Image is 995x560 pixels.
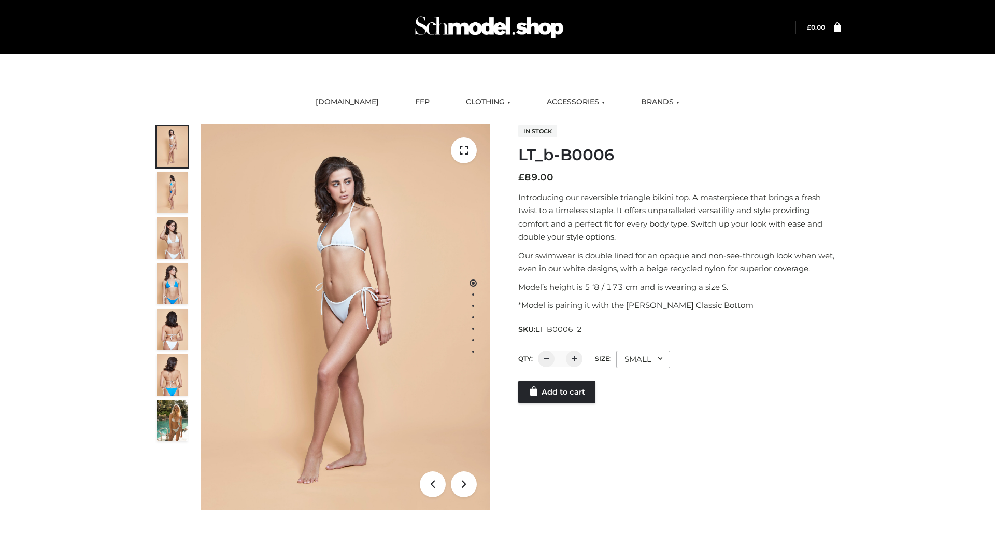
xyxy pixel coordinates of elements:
[807,23,825,31] a: £0.00
[518,381,595,403] a: Add to cart
[518,323,583,335] span: SKU:
[518,172,524,183] span: £
[518,355,533,362] label: QTY:
[157,217,188,259] img: ArielClassicBikiniTop_CloudNine_AzureSky_OW114ECO_3-scaled.jpg
[157,309,188,350] img: ArielClassicBikiniTop_CloudNine_AzureSky_OW114ECO_7-scaled.jpg
[518,125,557,137] span: In stock
[539,91,613,114] a: ACCESSORIES
[518,249,841,275] p: Our swimwear is double lined for an opaque and non-see-through look when wet, even in our white d...
[595,355,611,362] label: Size:
[518,146,841,164] h1: LT_b-B0006
[535,325,582,334] span: LT_B0006_2
[518,172,553,183] bdi: 89.00
[518,281,841,294] p: Model’s height is 5 ‘8 / 173 cm and is wearing a size S.
[518,299,841,312] p: *Model is pairing it with the [PERSON_NAME] Classic Bottom
[157,400,188,441] img: Arieltop_CloudNine_AzureSky2.jpg
[157,263,188,304] img: ArielClassicBikiniTop_CloudNine_AzureSky_OW114ECO_4-scaled.jpg
[518,191,841,244] p: Introducing our reversible triangle bikini top. A masterpiece that brings a fresh twist to a time...
[616,351,670,368] div: SMALL
[633,91,687,114] a: BRANDS
[308,91,387,114] a: [DOMAIN_NAME]
[807,23,825,31] bdi: 0.00
[157,126,188,167] img: ArielClassicBikiniTop_CloudNine_AzureSky_OW114ECO_1-scaled.jpg
[411,7,567,48] img: Schmodel Admin 964
[407,91,437,114] a: FFP
[458,91,518,114] a: CLOTHING
[157,354,188,396] img: ArielClassicBikiniTop_CloudNine_AzureSky_OW114ECO_8-scaled.jpg
[201,124,490,510] img: LT_b-B0006
[157,172,188,213] img: ArielClassicBikiniTop_CloudNine_AzureSky_OW114ECO_2-scaled.jpg
[807,23,811,31] span: £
